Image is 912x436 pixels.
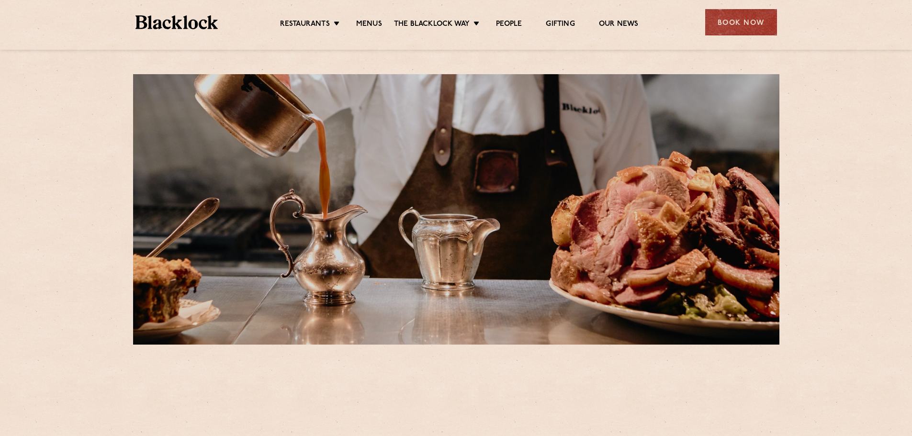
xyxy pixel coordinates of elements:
a: Menus [356,20,382,30]
a: People [496,20,522,30]
a: The Blacklock Way [394,20,470,30]
a: Gifting [546,20,574,30]
div: Book Now [705,9,777,35]
a: Our News [599,20,639,30]
a: Restaurants [280,20,330,30]
img: BL_Textured_Logo-footer-cropped.svg [135,15,218,29]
